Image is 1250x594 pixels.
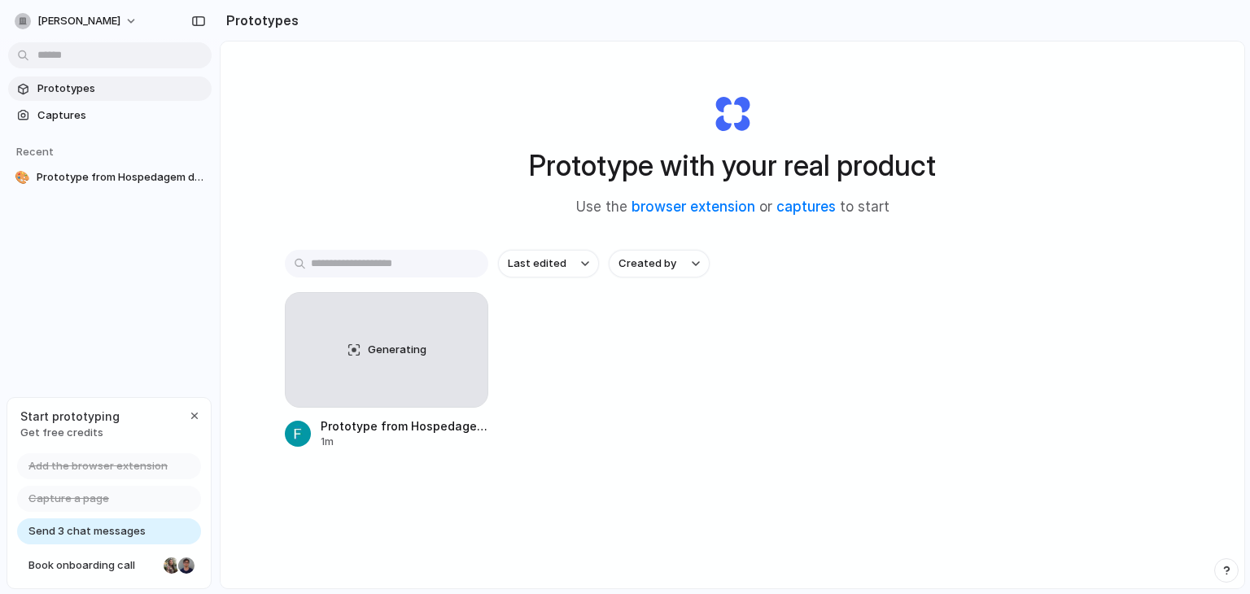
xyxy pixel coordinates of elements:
[20,408,120,425] span: Start prototyping
[220,11,299,30] h2: Prototypes
[285,292,488,449] a: GeneratingPrototype from Hospedagem de Sites (Locaweb)1m
[576,197,889,218] span: Use the or to start
[8,76,212,101] a: Prototypes
[28,458,168,474] span: Add the browser extension
[8,165,212,190] a: 🎨Prototype from Hospedagem de Sites (Locaweb)
[162,556,181,575] div: Nicole Kubica
[37,169,205,186] span: Prototype from Hospedagem de Sites (Locaweb)
[20,425,120,441] span: Get free credits
[16,145,54,158] span: Recent
[15,169,30,186] div: 🎨
[28,523,146,539] span: Send 3 chat messages
[776,199,836,215] a: captures
[368,342,426,358] span: Generating
[8,8,146,34] button: [PERSON_NAME]
[28,491,109,507] span: Capture a page
[321,417,488,435] span: Prototype from Hospedagem de Sites (Locaweb)
[8,103,212,128] a: Captures
[321,435,488,449] div: 1m
[632,199,755,215] a: browser extension
[37,107,205,124] span: Captures
[618,256,676,272] span: Created by
[508,256,566,272] span: Last edited
[17,553,201,579] a: Book onboarding call
[37,13,120,29] span: [PERSON_NAME]
[177,556,196,575] div: Christian Iacullo
[28,557,157,574] span: Book onboarding call
[37,81,205,97] span: Prototypes
[498,250,599,277] button: Last edited
[529,144,936,187] h1: Prototype with your real product
[609,250,710,277] button: Created by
